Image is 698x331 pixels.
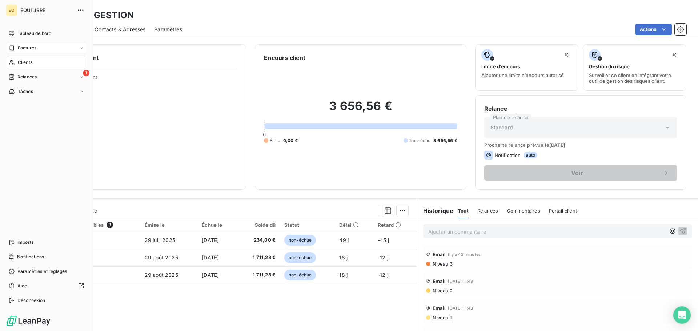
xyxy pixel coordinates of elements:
[145,272,178,278] span: 29 août 2025
[481,72,564,78] span: Ajouter une limite d’encours autorisé
[17,74,37,80] span: Relances
[202,272,219,278] span: [DATE]
[241,254,276,261] span: 1 711,28 €
[339,254,348,261] span: 18 j
[448,306,473,310] span: [DATE] 11:43
[107,222,113,228] span: 3
[59,74,237,84] span: Propriétés Client
[523,152,537,158] span: auto
[448,252,481,257] span: il y a 42 minutes
[507,208,540,214] span: Commentaires
[549,142,566,148] span: [DATE]
[284,235,316,246] span: non-échue
[432,315,452,320] span: Niveau 1
[154,26,182,33] span: Paramètres
[494,152,521,158] span: Notification
[458,208,469,214] span: Tout
[490,124,513,131] span: Standard
[263,132,266,137] span: 0
[432,288,453,294] span: Niveau 2
[58,222,136,228] div: Pièces comptables
[264,53,305,62] h6: Encours client
[284,222,330,228] div: Statut
[202,254,219,261] span: [DATE]
[583,44,686,91] button: Gestion du risqueSurveiller ce client en intégrant votre outil de gestion des risques client.
[18,45,36,51] span: Factures
[549,208,577,214] span: Portail client
[417,206,454,215] h6: Historique
[378,272,388,278] span: -12 j
[17,268,67,275] span: Paramètres et réglages
[17,239,33,246] span: Imports
[284,270,316,280] span: non-échue
[409,137,430,144] span: Non-échu
[378,222,413,228] div: Retard
[18,59,32,66] span: Clients
[17,254,44,260] span: Notifications
[589,64,630,69] span: Gestion du risque
[17,297,45,304] span: Déconnexion
[433,137,457,144] span: 3 656,56 €
[145,222,193,228] div: Émise le
[339,222,369,228] div: Délai
[589,72,680,84] span: Surveiller ce client en intégrant votre outil de gestion des risques client.
[145,237,175,243] span: 29 juil. 2025
[241,271,276,279] span: 1 711,28 €
[284,252,316,263] span: non-échue
[448,279,473,283] span: [DATE] 11:48
[339,237,349,243] span: 49 j
[44,53,237,62] h6: Informations client
[283,137,298,144] span: 0,00 €
[64,9,134,22] h3: UGIPS GESTION
[378,254,388,261] span: -12 j
[493,170,661,176] span: Voir
[433,251,446,257] span: Email
[6,315,51,327] img: Logo LeanPay
[6,4,17,16] div: EQ
[477,208,498,214] span: Relances
[241,222,276,228] div: Solde dû
[484,165,677,181] button: Voir
[635,24,672,35] button: Actions
[339,272,348,278] span: 18 j
[20,7,73,13] span: EQUILIBRE
[145,254,178,261] span: 29 août 2025
[17,283,27,289] span: Aide
[378,237,389,243] span: -45 j
[673,306,691,324] div: Open Intercom Messenger
[433,305,446,311] span: Email
[481,64,520,69] span: Limite d’encours
[484,142,677,148] span: Prochaine relance prévue le
[18,88,33,95] span: Tâches
[433,278,446,284] span: Email
[241,237,276,244] span: 234,00 €
[432,261,453,267] span: Niveau 3
[17,30,51,37] span: Tableau de bord
[270,137,280,144] span: Échu
[484,104,677,113] h6: Relance
[264,99,457,121] h2: 3 656,56 €
[6,280,87,292] a: Aide
[475,44,579,91] button: Limite d’encoursAjouter une limite d’encours autorisé
[83,70,89,76] span: 1
[95,26,145,33] span: Contacts & Adresses
[202,237,219,243] span: [DATE]
[202,222,233,228] div: Échue le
